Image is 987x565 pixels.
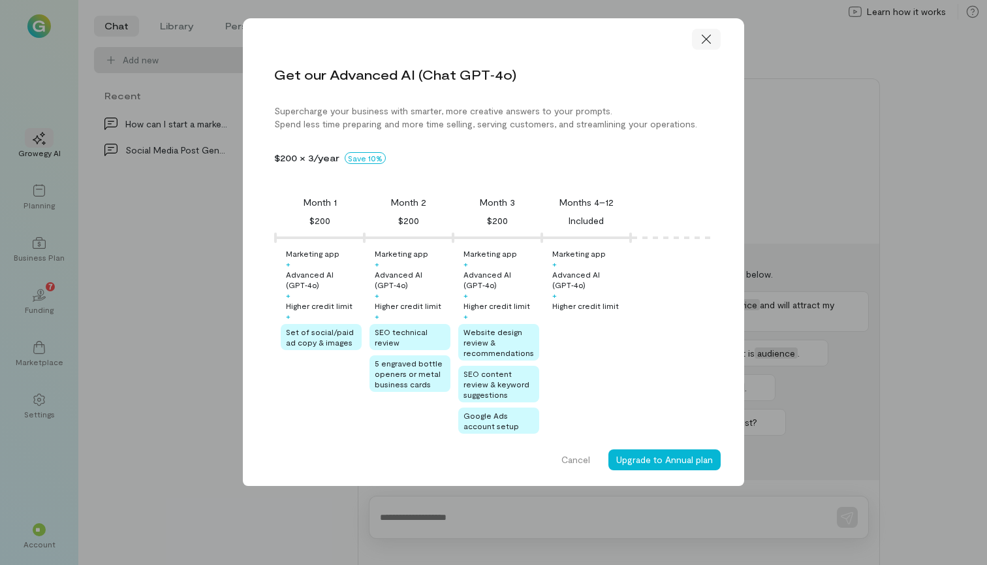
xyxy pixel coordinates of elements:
div: Advanced AI (GPT‑4o) [552,269,628,290]
div: $200 [398,213,419,229]
div: + [286,290,290,300]
div: + [375,290,379,300]
div: + [286,311,290,321]
div: + [552,290,557,300]
span: Website design review & recommendations [463,327,534,357]
div: Marketing app [552,248,606,259]
div: Spend less time preparing and more time selling, serving customers, and streamlining your operati... [274,118,713,131]
div: $200 [487,213,508,229]
div: + [463,259,468,269]
div: Advanced AI (GPT‑4o) [463,269,539,290]
div: + [552,259,557,269]
span: $200 × 3/year [274,152,339,165]
div: Marketing app [375,248,428,259]
div: Supercharge your business with smarter, more creative answers to your prompts. [274,105,713,118]
span: 5 engraved bottle openers or metal business cards [375,359,443,389]
span: SEO technical review [375,327,428,347]
div: Marketing app [286,248,339,259]
span: Save 10% [345,152,386,164]
div: Month 1 [304,196,337,209]
div: Advanced AI (GPT‑4o) [375,269,450,290]
div: Months 4–12 [559,196,614,209]
div: Included [569,213,604,229]
div: Higher credit limit [463,300,530,311]
span: Google Ads account setup [463,411,519,430]
div: Higher credit limit [286,300,352,311]
button: Upgrade to Annual plan [608,449,721,470]
span: SEO content review & keyword suggestions [463,369,529,399]
div: Month 3 [480,196,515,209]
div: Month 2 [391,196,426,209]
div: Marketing app [463,248,517,259]
div: Advanced AI (GPT‑4o) [286,269,362,290]
div: Higher credit limit [552,300,619,311]
div: + [375,259,379,269]
div: Get our Advanced AI (Chat GPT‑4o) [274,65,516,84]
button: Cancel [554,449,598,470]
div: + [286,259,290,269]
div: $200 [309,213,330,229]
span: Set of social/paid ad copy & images [286,327,354,347]
div: Higher credit limit [375,300,441,311]
div: + [463,311,468,321]
div: + [463,290,468,300]
div: + [375,311,379,321]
